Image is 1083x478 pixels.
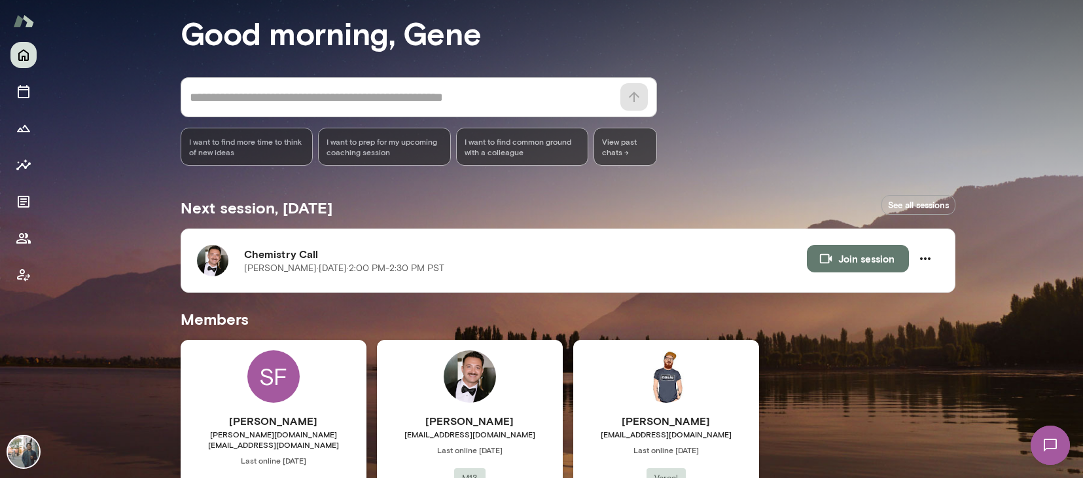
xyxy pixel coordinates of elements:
button: Growth Plan [10,115,37,141]
button: Documents [10,189,37,215]
div: I want to find more time to think of new ideas [181,128,313,166]
img: Rich Haines [640,350,692,403]
button: Sessions [10,79,37,105]
div: SF [247,350,300,403]
button: Insights [10,152,37,178]
img: Mento [13,9,34,33]
span: I want to find common ground with a colleague [465,136,580,157]
span: [EMAIL_ADDRESS][DOMAIN_NAME] [377,429,563,439]
span: Last online [DATE] [573,445,759,455]
button: Client app [10,262,37,288]
h6: Chemistry Call [244,246,807,262]
span: [EMAIL_ADDRESS][DOMAIN_NAME] [573,429,759,439]
button: Members [10,225,37,251]
h6: [PERSON_NAME] [573,413,759,429]
h6: [PERSON_NAME] [377,413,563,429]
button: Join session [807,245,909,272]
p: [PERSON_NAME] · [DATE] · 2:00 PM-2:30 PM PST [244,262,444,275]
span: Last online [DATE] [377,445,563,455]
span: Last online [DATE] [181,455,366,466]
a: See all sessions [881,195,955,215]
div: I want to find common ground with a colleague [456,128,589,166]
span: I want to find more time to think of new ideas [189,136,305,157]
h5: Members [181,308,955,329]
span: [PERSON_NAME][DOMAIN_NAME][EMAIL_ADDRESS][DOMAIN_NAME] [181,429,366,450]
span: View past chats -> [594,128,656,166]
button: Home [10,42,37,68]
h6: [PERSON_NAME] [181,413,366,429]
h3: Good morning, Gene [181,14,955,51]
div: I want to prep for my upcoming coaching session [318,128,451,166]
img: Arbo Shah [444,350,496,403]
span: I want to prep for my upcoming coaching session [327,136,442,157]
h5: Next session, [DATE] [181,197,332,218]
img: Gene Lee [8,436,39,468]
